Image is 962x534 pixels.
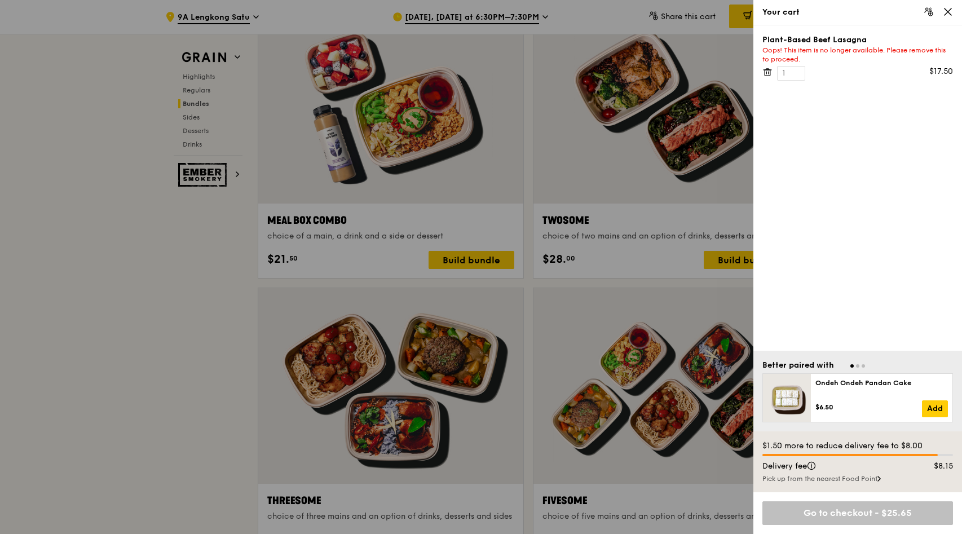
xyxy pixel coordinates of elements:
div: Better paired with [762,360,834,371]
div: Oops! This item is no longer available. Please remove this to proceed. [762,46,953,64]
div: $1.50 more to reduce delivery fee to $8.00 [762,440,953,452]
span: Go to slide 1 [850,364,854,368]
div: $6.50 [815,403,922,412]
div: Go to checkout - $25.65 [762,501,953,525]
div: Delivery fee [756,461,909,472]
span: Go to slide 2 [856,364,859,368]
div: $8.15 [909,461,960,472]
span: Go to slide 3 [862,364,865,368]
div: Plant-Based Beef Lasagna [762,34,953,64]
div: $17.50 [929,66,953,77]
div: Ondeh Ondeh Pandan Cake [815,378,948,387]
a: Add [922,400,948,417]
div: Your cart [762,7,953,18]
div: Pick up from the nearest Food Point [762,474,953,483]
